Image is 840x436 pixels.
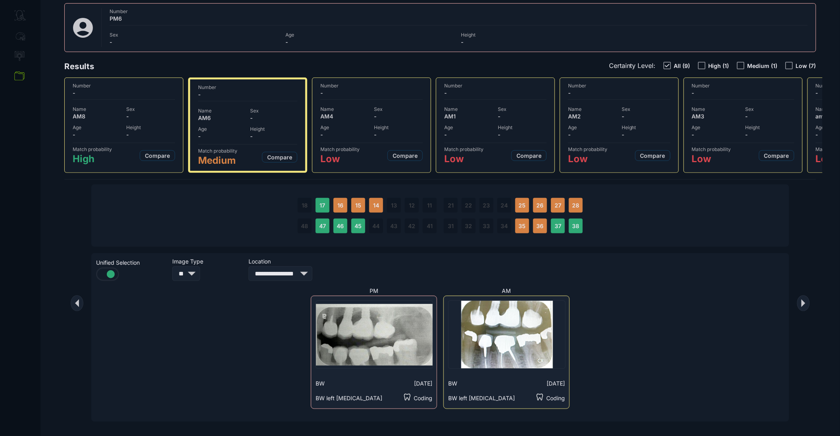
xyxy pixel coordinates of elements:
span: 18 [302,202,308,209]
span: Name [198,108,245,114]
span: Height [374,124,423,130]
span: Name [568,106,617,112]
span: Low [320,153,360,165]
span: Match probability [568,146,607,152]
span: Number [73,83,175,89]
span: - [126,131,175,138]
span: AM3 [692,113,741,120]
span: - [374,131,423,138]
span: Unified Selection [96,259,168,266]
span: 24 [501,202,508,209]
span: 45 [355,223,362,229]
button: Compare [635,150,670,161]
span: 16 [337,202,343,209]
span: - [568,89,670,96]
span: 22 [465,202,472,209]
span: Low [692,153,731,165]
span: - [461,39,632,45]
span: 14 [373,202,379,209]
span: Name [444,106,493,112]
img: svg%3e [71,16,95,40]
span: - [746,113,794,120]
span: 34 [501,223,508,229]
button: Compare [759,150,794,161]
span: Match probability [320,146,360,152]
span: - [746,131,794,138]
span: All (9) [674,62,690,69]
span: Name [692,106,741,112]
span: 44 [373,223,380,229]
span: - [320,89,423,96]
span: [DATE] [414,380,432,387]
span: Match probability [73,146,112,152]
span: Age [285,32,457,38]
span: Name [320,106,369,112]
button: Compare [511,150,547,161]
button: Compare [387,150,423,161]
span: 17 [320,202,326,209]
span: 25 [519,202,526,209]
span: Results [64,62,94,71]
span: BW left [MEDICAL_DATA] [316,395,382,401]
span: 36 [537,223,544,229]
span: Age [320,124,369,130]
span: 21 [448,202,454,209]
span: - [250,133,297,140]
span: Sex [746,106,794,112]
span: PM6 [110,15,808,22]
span: Compare [640,152,665,159]
span: - [692,89,794,96]
span: - [198,133,245,140]
span: Number [444,83,547,89]
span: 15 [355,202,361,209]
span: Height [622,124,670,130]
span: 48 [301,223,308,229]
span: Sex [374,106,423,112]
span: 35 [519,223,526,229]
span: Low [444,153,484,165]
span: - [498,131,547,138]
span: Height [746,124,794,130]
span: Height [498,124,547,130]
span: High (1) [709,62,729,69]
span: - [622,131,670,138]
span: 47 [319,223,326,229]
span: Image Type [172,258,244,265]
span: Number [320,83,423,89]
button: Compare [140,150,175,161]
span: Sex [498,106,547,112]
span: AM8 [73,113,121,120]
span: Name [73,106,121,112]
span: Height [250,126,297,132]
span: - [285,39,457,45]
span: Coding [414,395,432,401]
span: Low [568,153,607,165]
span: High [73,153,112,165]
span: Number [568,83,670,89]
span: Number [198,84,297,90]
span: [DATE] [547,380,565,387]
span: - [568,131,617,138]
span: Age [568,124,617,130]
span: PM [370,287,378,294]
span: 42 [408,223,416,229]
span: - [73,131,121,138]
span: 11 [428,202,432,209]
span: Age [444,124,493,130]
span: BW [448,380,457,387]
span: Compare [267,154,292,161]
span: 32 [465,223,472,229]
span: Number [110,8,808,14]
span: 26 [537,202,544,209]
span: - [444,131,493,138]
span: AM6 [198,114,245,121]
span: Certainty Level: [609,62,656,70]
span: - [110,39,281,45]
span: 38 [572,223,580,229]
span: 43 [391,223,398,229]
span: 33 [483,223,490,229]
span: AM [502,287,511,294]
span: Match probability [198,148,237,154]
span: Sex [250,108,297,114]
span: Coding [546,395,565,401]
